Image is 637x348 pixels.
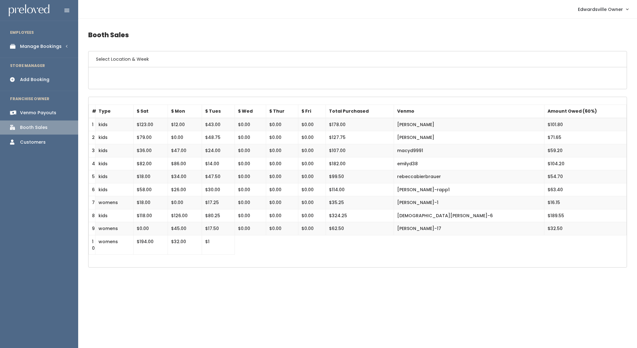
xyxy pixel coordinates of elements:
td: $32.50 [544,222,626,235]
td: $0.00 [235,170,266,183]
td: $0.00 [266,118,298,131]
th: $ Tues [202,105,235,118]
td: $47.00 [168,144,202,157]
td: $0.00 [235,222,266,235]
td: $12.00 [168,118,202,131]
td: kids [95,170,134,183]
td: kids [95,144,134,157]
td: $0.00 [266,144,298,157]
td: $324.25 [326,209,394,222]
td: [PERSON_NAME]-1 [394,196,544,209]
h6: Select Location & Week [88,51,627,67]
td: [PERSON_NAME]-rapp1 [394,183,544,196]
td: $0.00 [235,209,266,222]
td: $43.00 [202,118,235,131]
td: $127.75 [326,131,394,144]
td: $0.00 [298,144,326,157]
td: $80.25 [202,209,235,222]
td: $24.00 [202,144,235,157]
td: $82.00 [134,157,168,170]
td: $99.50 [326,170,394,183]
td: 5 [89,170,95,183]
td: [PERSON_NAME] [394,131,544,144]
td: $26.00 [168,183,202,196]
td: $0.00 [266,196,298,209]
td: $0.00 [235,183,266,196]
td: $0.00 [235,131,266,144]
td: $0.00 [134,222,168,235]
td: $126.00 [168,209,202,222]
img: preloved logo [9,4,49,17]
td: $0.00 [266,131,298,144]
td: emilyd38 [394,157,544,170]
td: $0.00 [298,118,326,131]
td: $0.00 [266,209,298,222]
td: $54.70 [544,170,626,183]
div: Manage Bookings [20,43,62,50]
td: [DEMOGRAPHIC_DATA][PERSON_NAME]-6 [394,209,544,222]
td: 8 [89,209,95,222]
td: $1 [202,235,235,254]
td: $182.00 [326,157,394,170]
td: $194.00 [134,235,168,254]
td: kids [95,118,134,131]
td: $45.00 [168,222,202,235]
td: $86.00 [168,157,202,170]
td: $0.00 [266,157,298,170]
th: # [89,105,95,118]
td: $36.00 [134,144,168,157]
td: kids [95,157,134,170]
td: $189.55 [544,209,626,222]
td: kids [95,131,134,144]
div: Venmo Payouts [20,110,56,116]
td: 9 [89,222,95,235]
td: womens [95,222,134,235]
td: $17.25 [202,196,235,209]
th: Amount Owed (60%) [544,105,626,118]
td: womens [95,196,134,209]
td: womens [95,235,134,254]
td: $0.00 [168,131,202,144]
td: $32.00 [168,235,202,254]
span: Edwardsville Owner [578,6,623,13]
td: $59.20 [544,144,626,157]
td: $118.00 [134,209,168,222]
td: $0.00 [298,183,326,196]
th: Total Purchased [326,105,394,118]
td: $63.40 [544,183,626,196]
td: $48.75 [202,131,235,144]
td: $79.00 [134,131,168,144]
td: $0.00 [235,118,266,131]
th: $ Wed [235,105,266,118]
th: Type [95,105,134,118]
h4: Booth Sales [88,26,627,43]
td: [PERSON_NAME] [394,118,544,131]
td: $0.00 [298,170,326,183]
td: $114.00 [326,183,394,196]
td: kids [95,209,134,222]
td: $0.00 [266,170,298,183]
div: Booth Sales [20,124,48,131]
td: $0.00 [168,196,202,209]
th: Venmo [394,105,544,118]
td: $35.25 [326,196,394,209]
td: $34.00 [168,170,202,183]
td: $178.00 [326,118,394,131]
td: $71.65 [544,131,626,144]
td: $0.00 [298,157,326,170]
td: $47.50 [202,170,235,183]
td: $0.00 [235,157,266,170]
td: $17.50 [202,222,235,235]
td: 10 [89,235,95,254]
td: kids [95,183,134,196]
td: $0.00 [235,196,266,209]
td: 4 [89,157,95,170]
td: $62.50 [326,222,394,235]
td: $101.80 [544,118,626,131]
th: $ Fri [298,105,326,118]
td: $0.00 [298,131,326,144]
td: $0.00 [266,222,298,235]
td: $107.00 [326,144,394,157]
td: $30.00 [202,183,235,196]
td: $0.00 [235,144,266,157]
